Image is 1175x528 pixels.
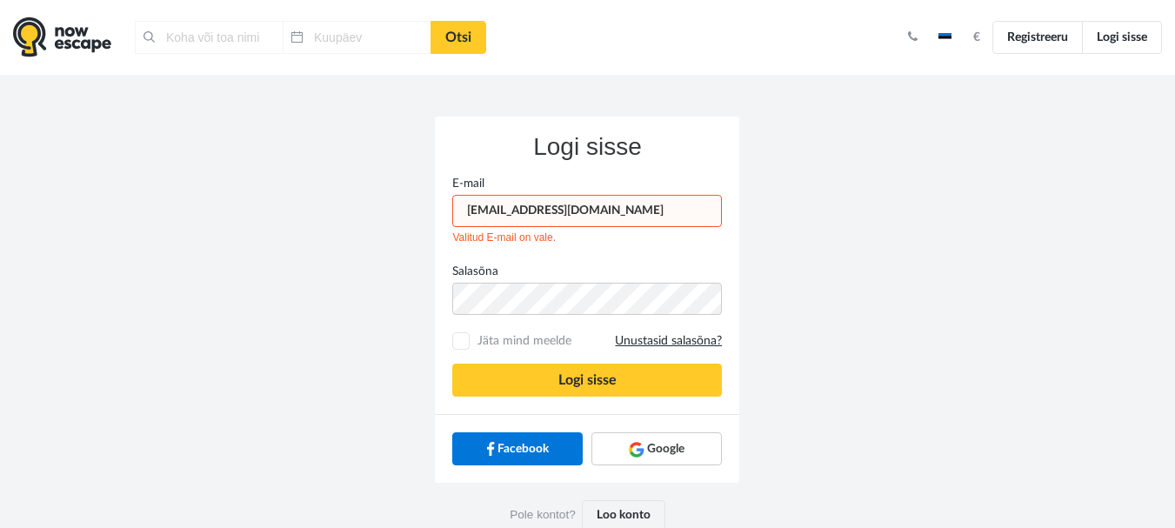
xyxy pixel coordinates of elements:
[1082,21,1162,54] a: Logi sisse
[647,440,684,458] span: Google
[938,33,951,42] img: et.jpg
[497,440,549,458] span: Facebook
[452,432,583,465] a: Facebook
[283,21,431,54] input: Kuupäev
[452,134,722,161] h3: Logi sisse
[135,21,283,54] input: Koha või toa nimi
[452,231,722,245] li: Valitud E-mail on vale.
[13,17,111,57] img: logo
[965,29,989,46] button: €
[591,432,722,465] a: Google
[452,364,722,397] button: Logi sisse
[973,31,980,43] strong: €
[992,21,1083,54] a: Registreeru
[473,332,722,350] span: Jäta mind meelde
[431,21,486,54] a: Otsi
[615,333,722,350] a: Unustasid salasõna?
[456,336,467,347] input: Jäta mind meeldeUnustasid salasõna?
[439,175,735,192] label: E-mail
[439,263,735,280] label: Salasõna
